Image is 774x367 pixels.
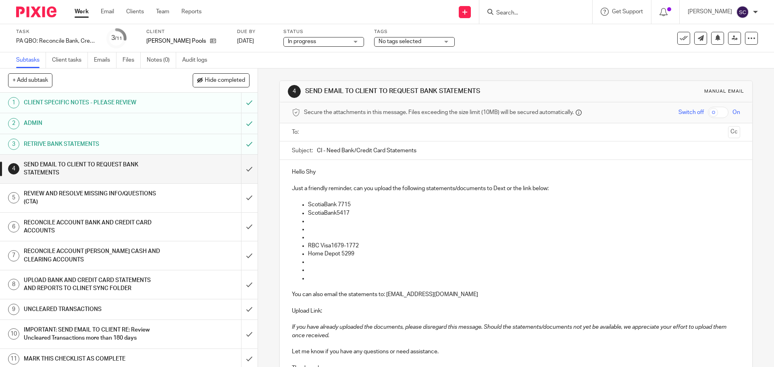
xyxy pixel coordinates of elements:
[24,188,163,208] h1: REVIEW AND RESOLVE MISSING INFO/QUESTIONS (CTA)
[16,52,46,68] a: Subtasks
[111,33,122,43] div: 3
[292,185,740,193] p: Just a friendly reminder, can you upload the following statements/documents to Dext or the link b...
[52,52,88,68] a: Client tasks
[292,128,301,136] label: To:
[292,348,740,356] p: Let me know if you have any questions or need assistance.
[24,138,163,150] h1: RETRIVE BANK STATEMENTS
[75,8,89,16] a: Work
[24,324,163,344] h1: IMPORTANT: SEND EMAIL TO CLIENT RE: Review Uncleared Transactions more than 180 days
[8,192,19,203] div: 5
[8,97,19,108] div: 1
[8,118,19,129] div: 2
[24,303,163,315] h1: UNCLEARED TRANSACTIONS
[115,36,122,41] small: /11
[308,209,740,217] p: ScotiaBank5417
[24,159,163,179] h1: SEND EMAIL TO CLIENT TO REQUEST BANK STATEMENTS
[24,217,163,237] h1: RECONCILE ACCOUNT BANK AND CREDIT CARD ACCOUNTS
[24,97,163,109] h1: CLIENT SPECIFIC NOTES - PLEASE REVIEW
[305,87,533,95] h1: SEND EMAIL TO CLIENT TO REQUEST BANK STATEMENTS
[292,324,728,338] em: If you have already uploaded the documents, please disregard this message. Should the statements/...
[8,139,19,150] div: 3
[24,245,163,266] h1: RECONCILE ACCOUNT [PERSON_NAME] CASH AND CLEARING ACCOUNTS
[24,353,163,365] h1: MARK THIS CHECKLIST AS COMPLETE
[8,279,19,290] div: 8
[288,85,301,98] div: 4
[181,8,202,16] a: Reports
[283,29,364,35] label: Status
[292,168,740,176] p: Hello Shy
[379,39,421,44] span: No tags selected
[24,117,163,129] h1: ADMIN
[308,250,740,258] p: Home Depot 5299
[374,29,455,35] label: Tags
[101,8,114,16] a: Email
[156,8,169,16] a: Team
[8,353,19,365] div: 11
[16,29,97,35] label: Task
[8,304,19,315] div: 9
[736,6,749,19] img: svg%3E
[123,52,141,68] a: Files
[182,52,213,68] a: Audit logs
[146,29,227,35] label: Client
[288,39,316,44] span: In progress
[292,290,740,307] p: You can also email the statements to: [EMAIL_ADDRESS][DOMAIN_NAME]
[16,37,97,45] div: PA QBO: Reconcile Bank, Credit Card and Clearing
[147,52,176,68] a: Notes (0)
[8,163,19,174] div: 4
[495,10,568,17] input: Search
[126,8,144,16] a: Clients
[237,38,254,44] span: [DATE]
[678,108,704,116] span: Switch off
[292,147,313,155] label: Subject:
[304,108,574,116] span: Secure the attachments in this message. Files exceeding the size limit (10MB) will be secured aut...
[308,201,740,209] p: ScotiaBank 7715
[728,126,740,138] button: Cc
[732,108,740,116] span: On
[94,52,117,68] a: Emails
[237,29,273,35] label: Due by
[308,242,740,250] p: RBC Visa1679-1772
[292,307,740,315] p: Upload Link:
[16,6,56,17] img: Pixie
[24,274,163,295] h1: UPLOAD BANK AND CREDIT CARD STATEMENTS AND REPORTS TO CLINET SYNC FOLDER
[688,8,732,16] p: [PERSON_NAME]
[146,37,206,45] p: [PERSON_NAME] Pools
[8,250,19,261] div: 7
[8,73,52,87] button: + Add subtask
[612,9,643,15] span: Get Support
[8,221,19,232] div: 6
[704,88,744,95] div: Manual email
[8,328,19,340] div: 10
[193,73,250,87] button: Hide completed
[205,77,245,84] span: Hide completed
